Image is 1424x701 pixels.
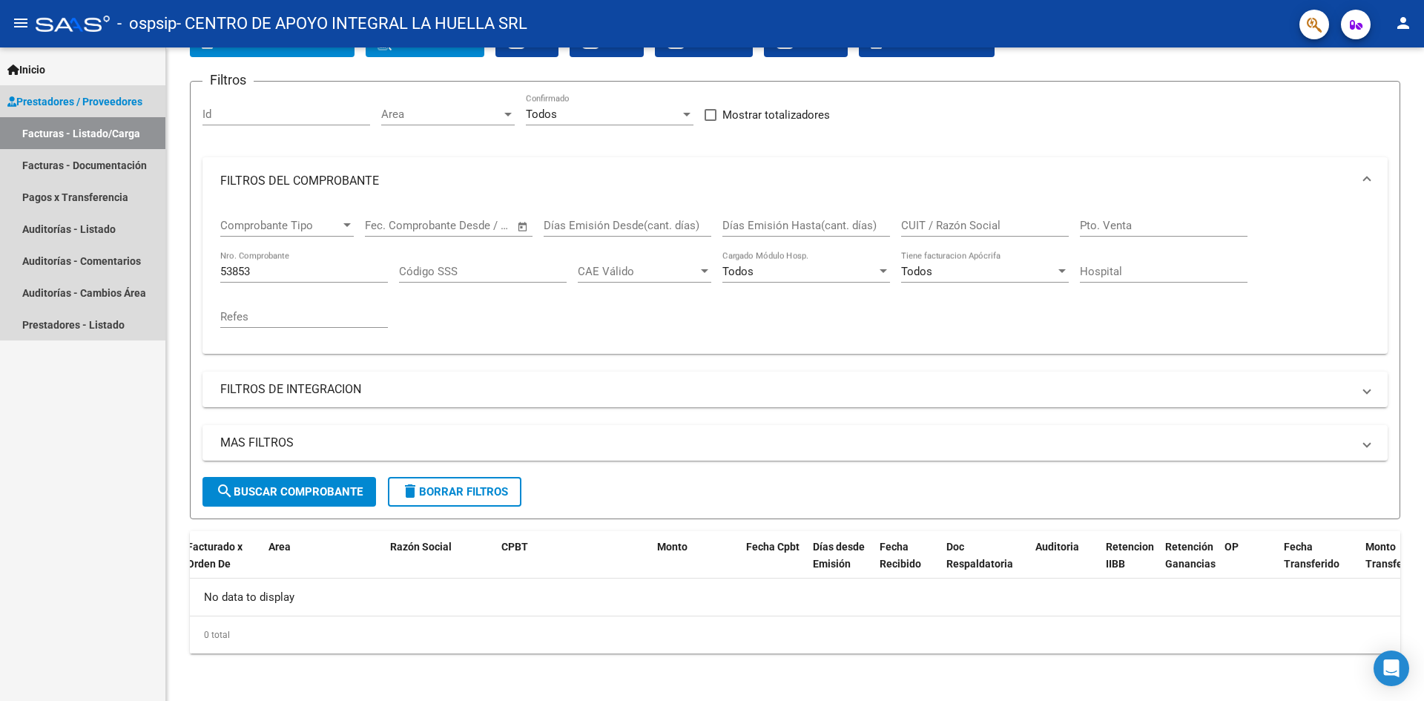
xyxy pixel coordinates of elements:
span: Fecha Recibido [880,541,921,570]
span: Borrar Filtros [401,485,508,498]
input: Fecha inicio [365,219,425,232]
span: CPBT [501,541,528,553]
datatable-header-cell: Doc Respaldatoria [940,531,1029,596]
mat-icon: search [216,482,234,500]
div: Open Intercom Messenger [1374,651,1409,686]
span: Area [268,541,291,553]
div: FILTROS DEL COMPROBANTE [202,205,1388,354]
datatable-header-cell: Retención Ganancias [1159,531,1219,596]
span: - ospsip [117,7,177,40]
span: Todos [901,265,932,278]
button: Open calendar [515,218,532,235]
span: Fecha Transferido [1284,541,1339,570]
span: Prestadores / Proveedores [7,93,142,110]
span: Buscar Comprobante [216,485,363,498]
span: Todos [526,108,557,121]
span: Doc Respaldatoria [946,541,1013,570]
span: Auditoria [1035,541,1079,553]
datatable-header-cell: Fecha Recibido [874,531,940,596]
span: CSV [507,37,547,50]
span: Gecros [776,37,836,50]
span: EXCEL [581,37,632,50]
mat-panel-title: FILTROS DE INTEGRACION [220,381,1352,398]
datatable-header-cell: Fecha Cpbt [740,531,807,596]
div: No data to display [190,579,1400,616]
span: - CENTRO DE APOYO INTEGRAL LA HUELLA SRL [177,7,527,40]
datatable-header-cell: Area [263,531,363,596]
datatable-header-cell: Auditoria [1029,531,1100,596]
input: Fecha fin [438,219,510,232]
span: Fecha Cpbt [746,541,800,553]
datatable-header-cell: Razón Social [384,531,495,596]
button: Buscar Comprobante [202,477,376,507]
mat-panel-title: FILTROS DEL COMPROBANTE [220,173,1352,189]
mat-panel-title: MAS FILTROS [220,435,1352,451]
span: Todos [722,265,754,278]
span: Mostrar totalizadores [722,106,830,124]
datatable-header-cell: Facturado x Orden De [181,531,263,596]
span: Retencion IIBB [1106,541,1154,570]
span: CAE Válido [578,265,698,278]
mat-icon: delete [401,482,419,500]
mat-expansion-panel-header: MAS FILTROS [202,425,1388,461]
span: Razón Social [390,541,452,553]
span: OP [1224,541,1239,553]
span: Estandar [667,37,741,50]
button: Borrar Filtros [388,477,521,507]
datatable-header-cell: CPBT [495,531,651,596]
mat-expansion-panel-header: FILTROS DEL COMPROBANTE [202,157,1388,205]
span: Facturado x Orden De [187,541,243,570]
mat-expansion-panel-header: FILTROS DE INTEGRACION [202,372,1388,407]
mat-icon: menu [12,14,30,32]
span: Comprobante Tipo [220,219,340,232]
div: 0 total [190,616,1400,654]
datatable-header-cell: OP [1219,531,1278,596]
datatable-header-cell: Fecha Transferido [1278,531,1359,596]
span: Retención Ganancias [1165,541,1216,570]
datatable-header-cell: Retencion IIBB [1100,531,1159,596]
mat-icon: person [1394,14,1412,32]
span: Monto [657,541,688,553]
span: Monto Transferido [1365,541,1421,570]
datatable-header-cell: Monto [651,531,740,596]
span: Inicio [7,62,45,78]
span: Días desde Emisión [813,541,865,570]
span: Area [381,108,501,121]
h3: Filtros [202,70,254,90]
datatable-header-cell: Días desde Emisión [807,531,874,596]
